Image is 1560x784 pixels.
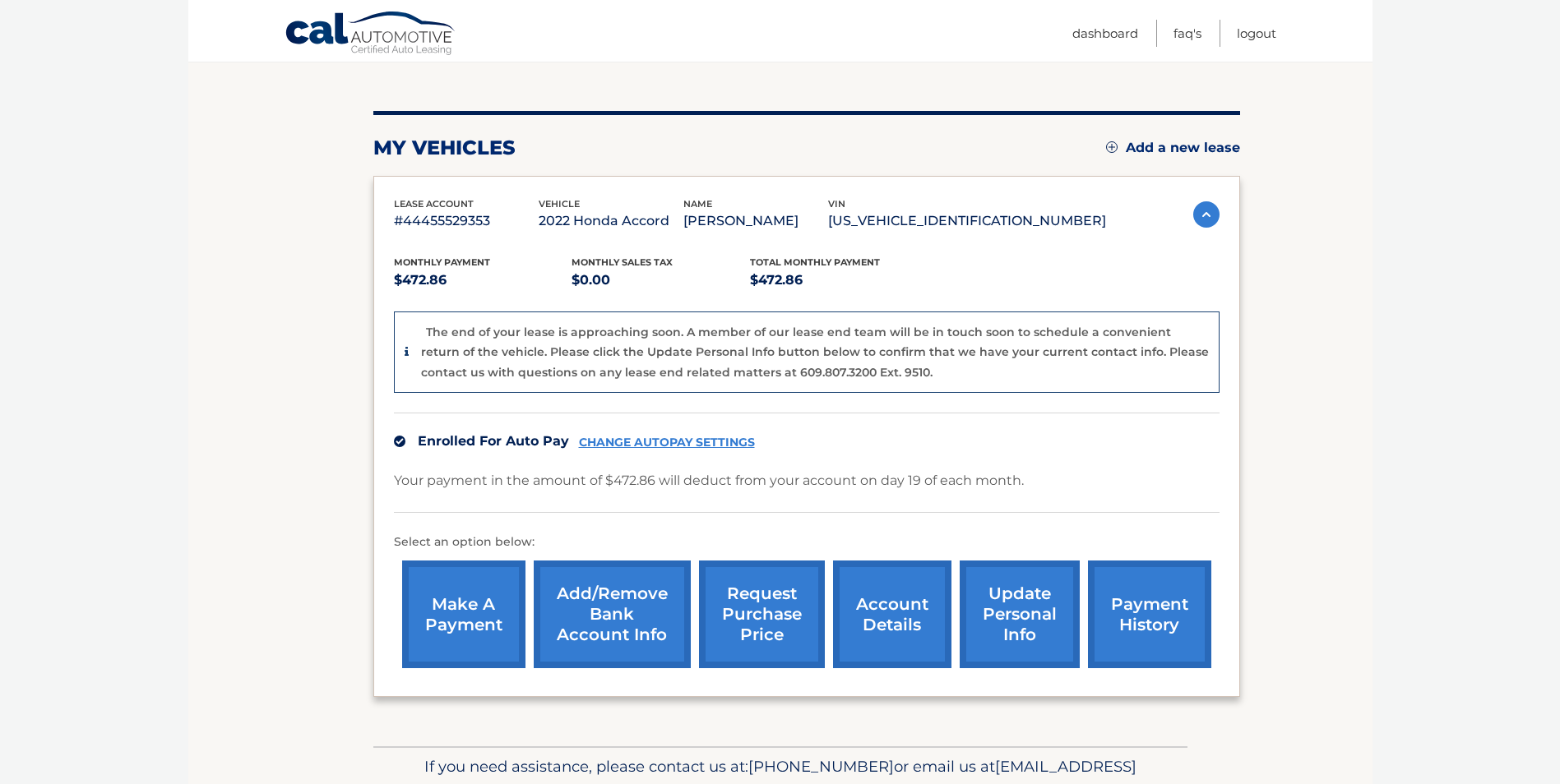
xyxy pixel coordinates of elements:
[750,256,880,268] span: Total Monthly Payment
[394,469,1024,492] p: Your payment in the amount of $472.86 will deduct from your account on day 19 of each month.
[1193,201,1220,228] img: accordion-active.svg
[748,757,894,776] span: [PHONE_NUMBER]
[572,256,673,268] span: Monthly sales Tax
[1237,20,1276,47] a: Logout
[1072,20,1138,47] a: Dashboard
[1106,140,1240,156] a: Add a new lease
[750,269,928,292] p: $472.86
[833,560,951,668] a: account details
[1173,20,1201,47] a: FAQ's
[572,269,750,292] p: $0.00
[421,325,1209,380] p: The end of your lease is approaching soon. A member of our lease end team will be in touch soon t...
[394,533,1220,552] p: Select an option below:
[402,560,525,668] a: make a payment
[1106,141,1118,153] img: add.svg
[683,210,828,233] p: [PERSON_NAME]
[828,210,1106,233] p: [US_VEHICLE_IDENTIFICATION_NUMBER]
[394,436,405,447] img: check.svg
[579,436,755,450] a: CHANGE AUTOPAY SETTINGS
[539,210,683,233] p: 2022 Honda Accord
[1088,560,1211,668] a: payment history
[394,210,539,233] p: #44455529353
[373,136,516,160] h2: my vehicles
[828,198,845,210] span: vin
[418,433,569,449] span: Enrolled For Auto Pay
[394,269,572,292] p: $472.86
[534,560,691,668] a: Add/Remove bank account info
[683,198,712,210] span: name
[394,198,474,210] span: lease account
[539,198,580,210] span: vehicle
[960,560,1080,668] a: update personal info
[699,560,825,668] a: request purchase price
[285,11,457,58] a: Cal Automotive
[394,256,490,268] span: Monthly Payment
